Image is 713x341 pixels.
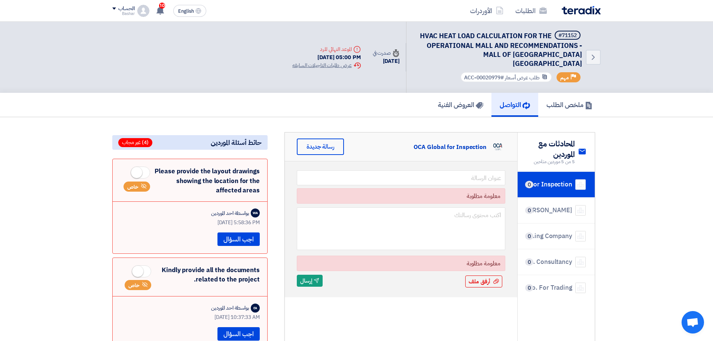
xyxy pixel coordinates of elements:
div: Premium Bldg. Co. For Trading [527,283,572,293]
span: 0 [525,284,533,292]
span: English [178,9,194,14]
img: Teradix logo [562,6,601,15]
button: إرسال [297,275,323,287]
span: 5 من 5 موردين متاحين [527,158,575,165]
img: company-name [575,179,586,190]
div: OCA Global for Inspection [414,143,487,151]
div: [DATE] 10:37:33 AM [120,313,260,321]
div: صدرت في [373,49,400,57]
h5: HVAC HEAT LOAD CALCULATION FOR THE OPERATIONAL MALL AND RECOMMENDATIONS - MALL OF ARABIA JEDDAH [415,31,582,68]
img: company-name [575,257,586,267]
span: 0 [525,232,533,240]
span: أرفق ملف [469,277,490,286]
button: اجب السؤال [217,327,260,341]
div: [PERSON_NAME] Consult [527,205,572,215]
span: #ACC-00020979 [464,74,504,82]
div: عرض طلبات التاجيلات السابقه [292,61,360,69]
div: Open chat [682,311,704,334]
div: معلومة مطلوبة [302,259,500,268]
div: Innovative Design & Engineering Consultancy [527,257,572,267]
button: اجب السؤال [217,232,260,246]
span: 0 [525,207,533,214]
a: ملخص الطلب [538,93,601,117]
img: company-name [575,283,586,293]
img: company-name [575,205,586,216]
span: 0 [525,258,533,266]
span: 10 [159,3,165,9]
div: بواسطة احد الموردين [211,304,249,312]
div: #71152 [558,33,577,38]
div: [DATE] 05:00 PM [292,53,360,62]
span: حائط أسئلة الموردين [211,138,262,147]
span: خاص [128,282,140,289]
span: مهم [560,74,569,81]
img: profile_test.png [137,5,149,17]
span: طلب عرض أسعار [505,74,540,82]
button: English [173,5,206,17]
a: التواصل [491,93,538,117]
div: رسالة جديدة [297,138,344,155]
div: معلومة مطلوبة [302,192,500,201]
a: العروض الفنية [430,93,491,117]
div: Bashar [112,12,134,16]
div: الحساب [118,6,134,12]
div: الموعد النهائي للرد [292,45,360,53]
h2: المحادثات مع الموردين [527,138,575,159]
h5: العروض الفنية [438,100,483,109]
span: 0 [525,181,533,188]
div: [DATE] [373,57,400,66]
input: عنوان الرسالة [297,170,505,185]
span: HVAC HEAT LOAD CALCULATION FOR THE OPERATIONAL MALL AND RECOMMENDATIONS - MALL OF [GEOGRAPHIC_DAT... [420,31,582,68]
div: Please provide the layout drawings showing the location for the affected areas [120,167,260,195]
span: خاص [127,183,138,191]
div: بواسطة احد الموردين [211,209,249,217]
div: Kindly provide all the documents related to the project. [120,265,260,290]
div: EA [251,304,260,313]
div: Premium Building Company [527,231,572,241]
div: [DATE] 5:58:36 PM [120,219,260,226]
a: الطلبات [509,2,553,19]
div: OCA Global for Inspection [527,180,572,189]
h5: التواصل [500,100,530,109]
a: الأوردرات [464,2,509,19]
img: company-name [575,231,586,241]
h5: ملخص الطلب [546,100,592,109]
span: (4) غير مجاب [118,138,152,147]
div: WA [251,208,260,217]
